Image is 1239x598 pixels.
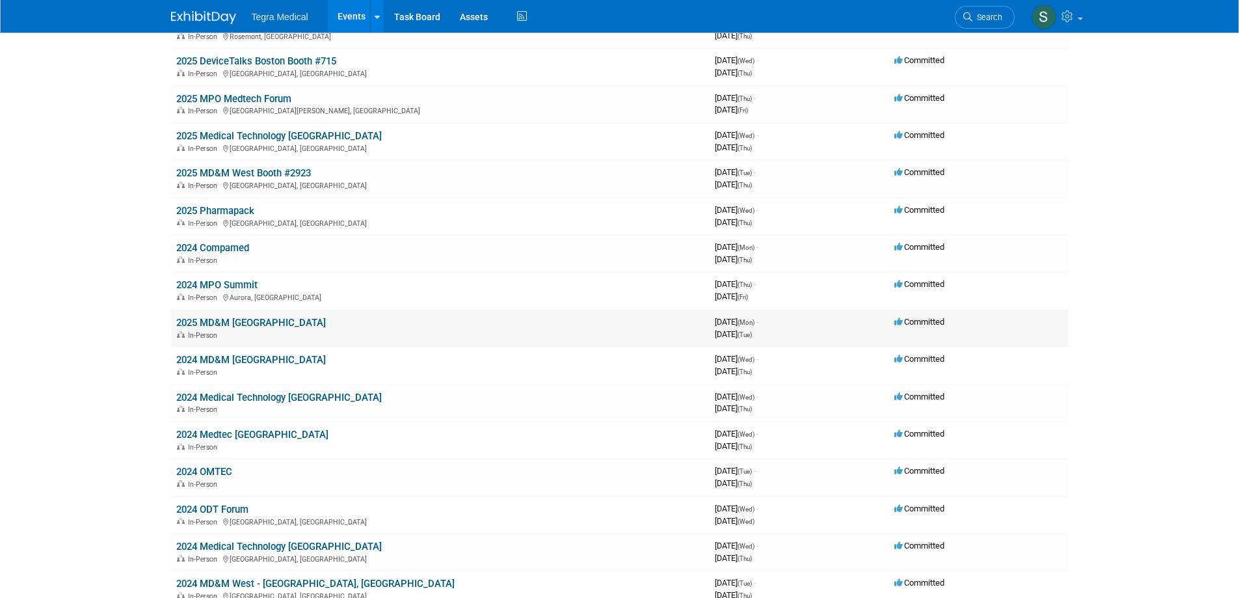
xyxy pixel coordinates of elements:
[177,107,185,113] img: In-Person Event
[177,219,185,226] img: In-Person Event
[972,12,1002,22] span: Search
[738,207,754,214] span: (Wed)
[177,405,185,412] img: In-Person Event
[738,506,754,513] span: (Wed)
[738,368,752,375] span: (Thu)
[756,55,758,65] span: -
[252,12,308,22] span: Tegra Medical
[188,405,221,414] span: In-Person
[188,256,221,265] span: In-Person
[756,317,758,327] span: -
[188,480,221,489] span: In-Person
[715,553,752,563] span: [DATE]
[754,93,756,103] span: -
[756,504,758,513] span: -
[177,555,185,562] img: In-Person Event
[754,279,756,289] span: -
[176,541,382,552] a: 2024 Medical Technology [GEOGRAPHIC_DATA]
[738,543,754,550] span: (Wed)
[715,317,758,327] span: [DATE]
[738,107,748,114] span: (Fri)
[738,518,754,525] span: (Wed)
[1032,5,1056,29] img: Steve Marshall
[177,182,185,188] img: In-Person Event
[715,205,758,215] span: [DATE]
[894,504,944,513] span: Committed
[176,317,326,329] a: 2025 MD&M [GEOGRAPHIC_DATA]
[715,578,756,588] span: [DATE]
[738,33,752,40] span: (Thu)
[177,368,185,375] img: In-Person Event
[738,443,752,450] span: (Thu)
[176,242,249,254] a: 2024 Compamed
[738,281,752,288] span: (Thu)
[176,68,704,78] div: [GEOGRAPHIC_DATA], [GEOGRAPHIC_DATA]
[894,354,944,364] span: Committed
[738,244,754,251] span: (Mon)
[715,541,758,550] span: [DATE]
[715,105,748,115] span: [DATE]
[177,144,185,151] img: In-Person Event
[756,354,758,364] span: -
[715,366,752,376] span: [DATE]
[176,217,704,228] div: [GEOGRAPHIC_DATA], [GEOGRAPHIC_DATA]
[176,31,704,41] div: Rosemont, [GEOGRAPHIC_DATA]
[176,292,704,302] div: Aurora, [GEOGRAPHIC_DATA]
[176,429,328,441] a: 2024 Medtec [GEOGRAPHIC_DATA]
[176,504,248,515] a: 2024 ODT Forum
[756,242,758,252] span: -
[738,480,752,487] span: (Thu)
[188,518,221,526] span: In-Person
[715,516,754,526] span: [DATE]
[715,242,758,252] span: [DATE]
[894,242,944,252] span: Committed
[738,431,754,438] span: (Wed)
[177,331,185,338] img: In-Person Event
[754,167,756,177] span: -
[176,553,704,564] div: [GEOGRAPHIC_DATA], [GEOGRAPHIC_DATA]
[738,555,752,562] span: (Thu)
[176,105,704,115] div: [GEOGRAPHIC_DATA][PERSON_NAME], [GEOGRAPHIC_DATA]
[894,317,944,327] span: Committed
[894,541,944,550] span: Committed
[176,143,704,153] div: [GEOGRAPHIC_DATA], [GEOGRAPHIC_DATA]
[715,466,756,476] span: [DATE]
[738,169,752,176] span: (Tue)
[715,93,756,103] span: [DATE]
[188,144,221,153] span: In-Person
[894,279,944,289] span: Committed
[894,205,944,215] span: Committed
[894,167,944,177] span: Committed
[894,392,944,401] span: Committed
[177,33,185,39] img: In-Person Event
[176,279,258,291] a: 2024 MPO Summit
[715,329,752,339] span: [DATE]
[894,429,944,439] span: Committed
[715,130,758,140] span: [DATE]
[715,167,756,177] span: [DATE]
[715,68,752,77] span: [DATE]
[188,219,221,228] span: In-Person
[176,93,291,105] a: 2025 MPO Medtech Forum
[188,331,221,340] span: In-Person
[715,441,752,451] span: [DATE]
[738,580,752,587] span: (Tue)
[176,130,382,142] a: 2025 Medical Technology [GEOGRAPHIC_DATA]
[188,70,221,78] span: In-Person
[738,95,752,102] span: (Thu)
[738,405,752,413] span: (Thu)
[738,331,752,338] span: (Tue)
[715,292,748,301] span: [DATE]
[715,429,758,439] span: [DATE]
[176,354,326,366] a: 2024 MD&M [GEOGRAPHIC_DATA]
[715,31,752,40] span: [DATE]
[738,70,752,77] span: (Thu)
[738,57,754,64] span: (Wed)
[894,55,944,65] span: Committed
[176,392,382,403] a: 2024 Medical Technology [GEOGRAPHIC_DATA]
[177,518,185,524] img: In-Person Event
[188,368,221,377] span: In-Person
[894,466,944,476] span: Committed
[738,219,752,226] span: (Thu)
[715,55,758,65] span: [DATE]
